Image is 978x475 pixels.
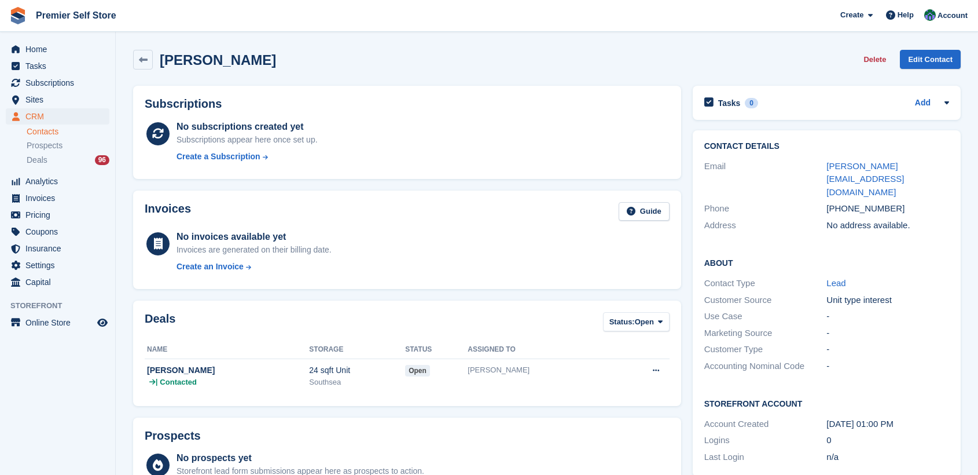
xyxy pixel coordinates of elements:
h2: Deals [145,312,175,334]
span: open [405,365,430,377]
span: Storefront [10,300,115,312]
div: [PERSON_NAME] [468,364,612,376]
a: Contacts [27,126,109,137]
div: Use Case [704,310,827,323]
div: Unit type interest [826,294,949,307]
span: Capital [25,274,95,290]
h2: [PERSON_NAME] [160,52,276,68]
span: Subscriptions [25,75,95,91]
a: menu [6,274,109,290]
span: Help [898,9,914,21]
a: Create a Subscription [177,151,318,163]
div: Invoices are generated on their billing date. [177,244,332,256]
div: 0 [826,434,949,447]
span: Settings [25,257,95,273]
img: Jo Granger [924,9,936,21]
span: Prospects [27,140,62,151]
a: menu [6,92,109,108]
a: menu [6,190,109,206]
a: menu [6,240,109,257]
div: Last Login [704,451,827,464]
div: 0 [745,98,758,108]
a: menu [6,207,109,223]
a: Lead [826,278,845,288]
img: stora-icon-8386f47178a22dfd0bd8f6a31ec36ba5ce8667c1dd55bd0f319d3a0aa187defe.svg [9,7,27,24]
a: Deals 96 [27,154,109,166]
div: - [826,343,949,356]
span: Home [25,41,95,57]
div: - [826,327,949,340]
a: menu [6,257,109,273]
a: menu [6,315,109,331]
div: No address available. [826,219,949,232]
div: Accounting Nominal Code [704,360,827,373]
span: Status: [609,316,635,328]
th: Status [405,341,468,359]
h2: Contact Details [704,142,949,151]
div: Create an Invoice [177,261,244,273]
span: Online Store [25,315,95,331]
div: - [826,310,949,323]
div: No prospects yet [177,451,424,465]
a: Add [915,97,931,110]
div: Account Created [704,418,827,431]
a: [PERSON_NAME][EMAIL_ADDRESS][DOMAIN_NAME] [826,161,904,197]
th: Name [145,341,309,359]
h2: Storefront Account [704,397,949,409]
h2: Tasks [718,98,741,108]
div: Create a Subscription [177,151,260,163]
div: Customer Source [704,294,827,307]
div: n/a [826,451,949,464]
h2: Prospects [145,429,201,443]
a: Prospects [27,140,109,152]
a: Create an Invoice [177,261,332,273]
th: Storage [309,341,405,359]
span: Open [635,316,654,328]
span: | [156,377,157,388]
a: menu [6,41,109,57]
h2: About [704,257,949,268]
div: No invoices available yet [177,230,332,244]
button: Status: Open [603,312,670,331]
div: - [826,360,949,373]
span: Pricing [25,207,95,223]
th: Assigned to [468,341,612,359]
span: Sites [25,92,95,108]
div: Subscriptions appear here once set up. [177,134,318,146]
div: [DATE] 01:00 PM [826,418,949,431]
button: Delete [859,50,891,69]
span: Deals [27,155,47,166]
div: Address [704,219,827,232]
span: Account [937,10,968,21]
div: Customer Type [704,343,827,356]
div: 96 [95,155,109,165]
span: Coupons [25,224,95,240]
a: menu [6,173,109,189]
span: Analytics [25,173,95,189]
span: CRM [25,108,95,125]
a: menu [6,108,109,125]
span: Tasks [25,58,95,74]
a: menu [6,224,109,240]
a: Preview store [95,316,109,330]
span: Insurance [25,240,95,257]
h2: Invoices [145,202,191,221]
div: Email [704,160,827,199]
div: No subscriptions created yet [177,120,318,134]
div: Logins [704,434,827,447]
a: Premier Self Store [31,6,121,25]
div: Marketing Source [704,327,827,340]
h2: Subscriptions [145,97,670,111]
div: Southsea [309,377,405,388]
div: Contact Type [704,277,827,290]
div: 24 sqft Unit [309,364,405,377]
div: [PHONE_NUMBER] [826,202,949,215]
span: Create [840,9,863,21]
span: Contacted [160,377,197,388]
div: [PERSON_NAME] [147,364,309,377]
a: Guide [619,202,670,221]
a: menu [6,75,109,91]
a: Edit Contact [900,50,961,69]
div: Phone [704,202,827,215]
a: menu [6,58,109,74]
